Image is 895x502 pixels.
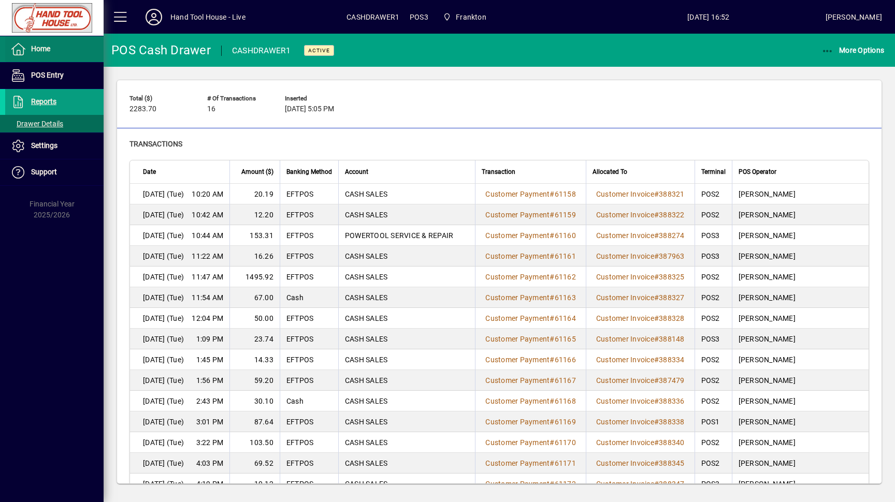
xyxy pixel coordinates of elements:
span: 11:22 AM [192,251,223,261]
span: Customer Invoice [596,356,654,364]
td: EFTPOS [280,453,338,474]
span: Customer Payment [485,273,550,281]
span: # [550,211,554,219]
td: [PERSON_NAME] [732,474,869,494]
a: Customer Invoice#388338 [593,416,688,427]
div: [PERSON_NAME] [826,9,882,25]
a: Customer Invoice#388328 [593,313,688,324]
td: POS2 [695,391,732,411]
span: POS Operator [739,166,776,178]
span: 61168 [555,397,576,405]
span: 388338 [659,418,685,426]
span: [DATE] (Tue) [143,437,184,448]
span: Customer Invoice [596,480,654,488]
a: POS Entry [5,63,104,88]
span: Customer Payment [485,293,550,302]
span: Customer Invoice [596,335,654,343]
span: Drawer Details [10,120,63,128]
td: EFTPOS [280,349,338,370]
span: [DATE] (Tue) [143,417,184,427]
a: Customer Invoice#388347 [593,478,688,490]
span: 387963 [659,252,685,260]
span: # [654,231,659,240]
td: 87.64 [229,411,280,432]
span: [DATE] (Tue) [143,355,184,365]
a: Customer Payment#61161 [482,250,580,262]
span: # [654,356,659,364]
td: POS3 [695,246,732,267]
a: Customer Payment#61167 [482,375,580,386]
td: CASH SALES [338,287,475,308]
td: 30.10 [229,391,280,411]
a: Drawer Details [5,115,104,132]
button: More Options [819,41,887,60]
span: 388274 [659,231,685,240]
td: [PERSON_NAME] [732,287,869,308]
td: EFTPOS [280,246,338,267]
span: 388340 [659,438,685,447]
span: # [550,480,554,488]
span: 61167 [555,376,576,385]
a: Customer Invoice#388336 [593,395,688,407]
td: 1495.92 [229,267,280,287]
span: # [550,356,554,364]
td: 153.31 [229,225,280,246]
span: # [654,376,659,385]
a: Settings [5,133,104,159]
span: 1:09 PM [196,334,224,344]
span: # [550,397,554,405]
td: 103.50 [229,432,280,453]
span: 1:45 PM [196,355,224,365]
td: POWERTOOL SERVICE & REPAIR [338,225,475,246]
span: Customer Invoice [596,418,654,426]
td: 59.20 [229,370,280,391]
span: # [654,211,659,219]
span: Banking Method [286,166,332,178]
span: 61170 [555,438,576,447]
a: Customer Payment#61159 [482,209,580,220]
button: Profile [137,8,170,26]
td: [PERSON_NAME] [732,246,869,267]
td: EFTPOS [280,184,338,204]
span: # [654,459,659,467]
a: Customer Payment#61166 [482,354,580,365]
span: 61161 [555,252,576,260]
span: # [550,273,554,281]
td: POS2 [695,370,732,391]
span: 61158 [555,190,576,198]
span: More Options [821,46,885,54]
span: POS3 [410,9,428,25]
div: CASHDRAWER1 [232,42,291,59]
td: POS2 [695,432,732,453]
span: Customer Invoice [596,231,654,240]
span: 61160 [555,231,576,240]
td: POS2 [695,184,732,204]
span: Frankton [456,9,486,25]
span: 61172 [555,480,576,488]
a: Customer Payment#61162 [482,271,580,283]
td: [PERSON_NAME] [732,432,869,453]
a: Customer Invoice#388345 [593,457,688,469]
span: Allocated To [593,166,627,178]
td: CASH SALES [338,204,475,225]
span: Customer Invoice [596,293,654,302]
span: Frankton [439,8,490,26]
a: Customer Payment#61171 [482,457,580,469]
span: Customer Payment [485,438,550,447]
span: # [550,293,554,302]
span: 10:44 AM [192,230,223,241]
span: # [654,418,659,426]
span: Customer Payment [485,252,550,260]
span: 61164 [555,314,576,322]
span: [DATE] (Tue) [143,458,184,468]
span: 2:43 PM [196,396,224,406]
td: [PERSON_NAME] [732,225,869,246]
span: 388325 [659,273,685,281]
a: Customer Invoice#388334 [593,354,688,365]
span: 2283.70 [129,105,156,113]
a: Customer Invoice#388327 [593,292,688,303]
span: 388345 [659,459,685,467]
span: # [550,418,554,426]
span: 61165 [555,335,576,343]
td: POS1 [695,411,732,432]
